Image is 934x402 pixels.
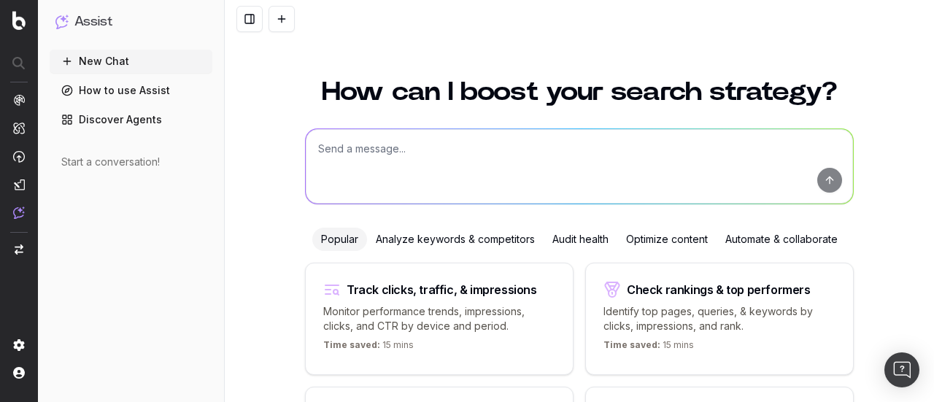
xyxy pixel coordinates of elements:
[50,79,212,102] a: How to use Assist
[13,122,25,134] img: Intelligence
[13,94,25,106] img: Analytics
[603,339,660,350] span: Time saved:
[13,179,25,190] img: Studio
[617,228,717,251] div: Optimize content
[323,339,380,350] span: Time saved:
[61,155,201,169] div: Start a conversation!
[347,284,537,295] div: Track clicks, traffic, & impressions
[50,108,212,131] a: Discover Agents
[12,11,26,30] img: Botify logo
[627,284,811,295] div: Check rankings & top performers
[367,228,544,251] div: Analyze keywords & competitors
[717,228,846,251] div: Automate & collaborate
[13,150,25,163] img: Activation
[50,50,212,73] button: New Chat
[323,304,555,333] p: Monitor performance trends, impressions, clicks, and CTR by device and period.
[305,79,854,105] h1: How can I boost your search strategy?
[312,228,367,251] div: Popular
[603,339,694,357] p: 15 mins
[603,304,835,333] p: Identify top pages, queries, & keywords by clicks, impressions, and rank.
[55,12,207,32] button: Assist
[13,367,25,379] img: My account
[544,228,617,251] div: Audit health
[15,244,23,255] img: Switch project
[13,206,25,219] img: Assist
[55,15,69,28] img: Assist
[13,339,25,351] img: Setting
[884,352,919,387] div: Open Intercom Messenger
[74,12,112,32] h1: Assist
[323,339,414,357] p: 15 mins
